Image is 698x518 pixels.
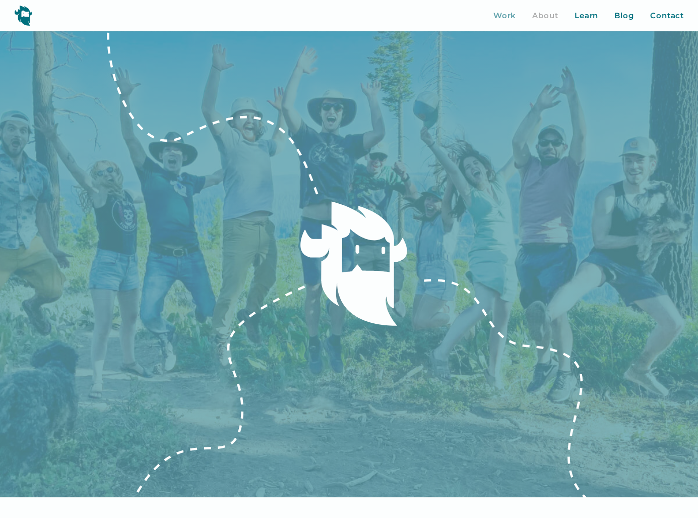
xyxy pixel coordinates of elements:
a: Learn [575,10,599,22]
img: yeti logo icon [14,5,32,26]
a: Contact [650,10,684,22]
a: Work [493,10,517,22]
a: Blog [614,10,634,22]
a: About [532,10,558,22]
